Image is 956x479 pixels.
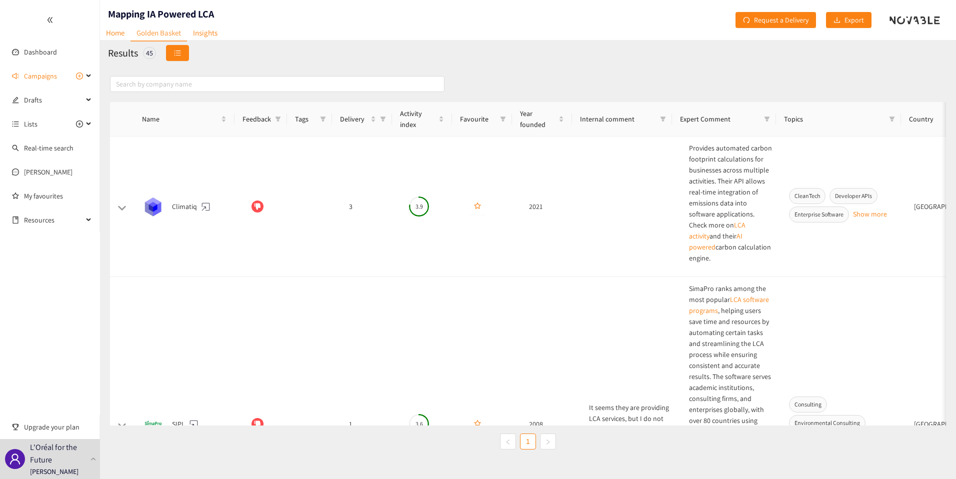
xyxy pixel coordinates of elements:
span: Export [844,14,864,25]
span: edit [12,96,19,103]
th: Activity index [392,102,452,136]
span: Feedback [242,113,271,124]
span: Lists [24,114,37,134]
img: Snapshot of the Company's website [142,195,164,218]
a: website [187,418,200,430]
a: website [199,200,212,213]
span: trophy [12,423,19,430]
span: unordered-list [12,120,19,127]
li: Previous Page [500,433,516,449]
span: double-left [46,16,53,23]
span: unordered-list [174,49,181,57]
span: dislike [254,420,261,427]
span: 3.6 [409,421,429,427]
span: CleanTech [789,188,825,204]
span: book [12,216,19,223]
span: Delivery [340,113,368,124]
span: Internal comment [580,113,656,124]
td: 2021 [521,136,581,277]
th: Delivery [332,102,392,136]
span: star [474,420,481,428]
button: unordered-list [166,45,189,61]
span: Topics [784,113,885,124]
span: filter [275,116,281,122]
button: left [500,433,516,449]
button: downloadExport [826,12,871,28]
iframe: Chat Widget [788,371,956,479]
li: Next Page [540,433,556,449]
span: Year founded [520,108,556,130]
span: filter [498,111,508,126]
span: filter [500,116,506,122]
img: Snapshot of the Company's website [142,413,164,435]
span: Resources [24,210,83,230]
button: right [540,433,556,449]
th: Name [134,102,234,136]
p: Provides automated carbon footprint calculations for businesses across multiple activities. Their... [689,142,773,263]
li: 1 [520,433,536,449]
span: filter [378,111,388,126]
span: filter [889,116,895,122]
span: Request a Delivery [754,14,808,25]
button: star [469,198,486,214]
span: star [474,202,481,210]
a: Real-time search [24,143,73,152]
a: Insights [187,25,223,40]
span: filter [320,116,326,122]
span: Favourite [460,113,496,124]
span: filter [658,111,668,126]
span: filter [660,116,666,122]
span: user [9,453,21,465]
p: L'Oréal for the Future [30,441,86,466]
span: 3.9 [409,203,429,209]
td: 3 [341,136,401,277]
p: [PERSON_NAME] [30,466,78,477]
input: Search by company name [110,76,444,92]
a: 1 [520,434,535,449]
th: Year founded [512,102,572,136]
span: It seems they are providing LCA services, but I do not see the specific service leveraging AI [589,403,669,445]
span: sound [12,72,19,79]
a: My favourites [24,186,92,206]
span: Campaigns [24,66,57,86]
span: plus-circle [76,120,83,127]
button: Show more [853,208,887,213]
span: Developer APIs [829,188,877,204]
span: left [505,439,511,445]
button: redoRequest a Delivery [735,12,816,28]
span: redo [743,16,750,24]
div: 45 [143,47,156,59]
span: filter [762,111,772,126]
span: Enterprise Software [789,206,849,222]
span: Upgrade your plan [24,417,92,437]
span: Name [142,113,219,124]
div: Climatiq [142,195,235,218]
h1: Mapping IA Powered LCA [108,7,214,21]
span: filter [764,116,770,122]
span: Drafts [24,90,83,110]
a: [PERSON_NAME] [24,167,72,176]
a: Golden Basket [130,25,187,41]
a: Home [100,25,130,40]
span: filter [887,111,897,126]
span: Activity index [400,108,436,130]
div: SIPL [142,413,235,435]
span: dislike [254,203,261,210]
span: Expert Comment [680,113,760,124]
span: Country [909,113,948,124]
span: filter [318,111,328,126]
span: filter [273,111,283,126]
span: download [833,16,840,24]
span: Tags [295,113,316,124]
span: right [545,439,551,445]
div: Widget de chat [788,371,956,479]
h2: Results [108,46,138,60]
span: filter [380,116,386,122]
button: star [469,416,486,432]
span: plus-circle [76,72,83,79]
a: Dashboard [24,47,57,56]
